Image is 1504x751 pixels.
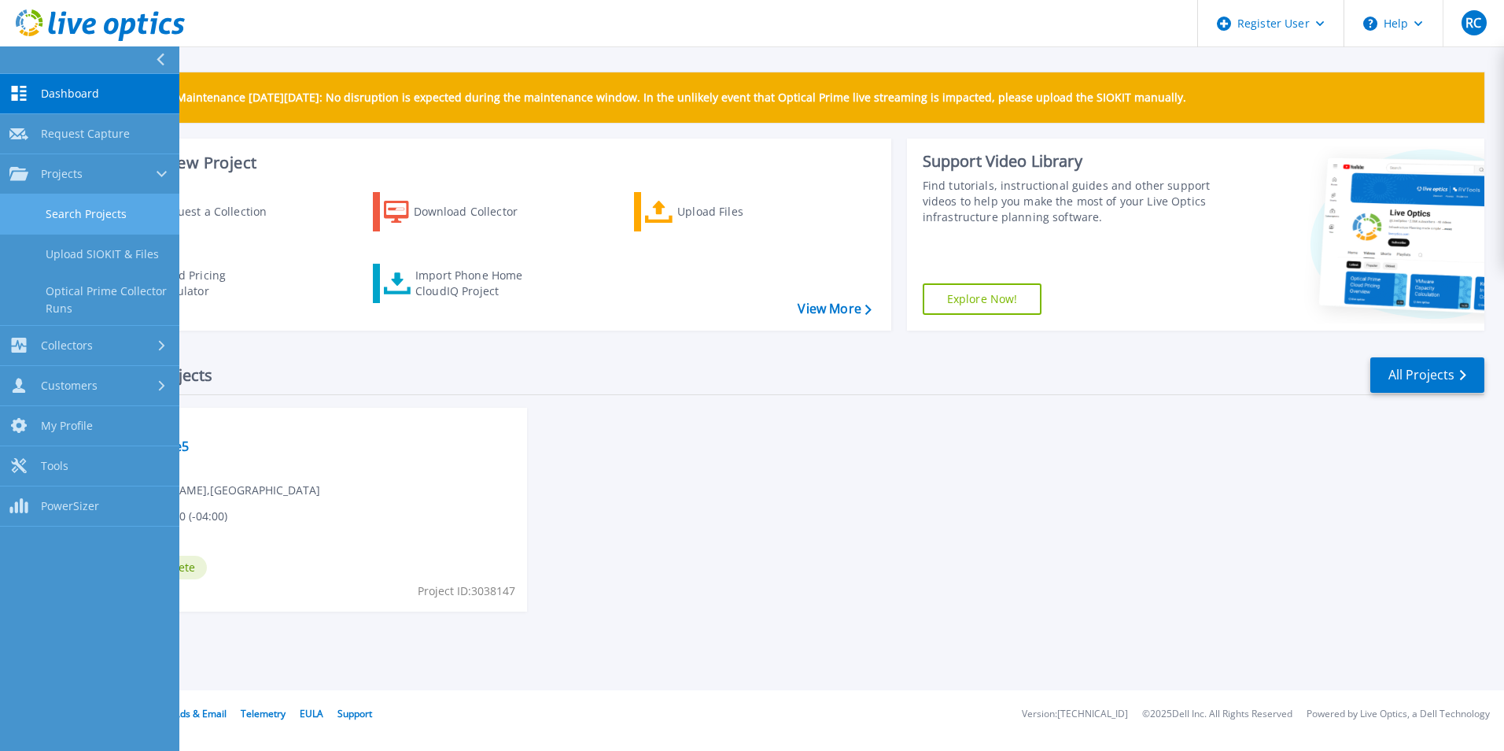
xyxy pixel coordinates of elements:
a: Support [337,707,372,720]
div: Support Video Library [923,151,1217,172]
li: © 2025 Dell Inc. All Rights Reserved [1142,709,1292,720]
a: EULA [300,707,323,720]
span: Dashboard [41,87,99,101]
li: Powered by Live Optics, a Dell Technology [1307,709,1490,720]
a: Explore Now! [923,283,1042,315]
span: [PERSON_NAME] , [GEOGRAPHIC_DATA] [119,482,320,499]
a: Cloud Pricing Calculator [112,264,287,303]
span: Projects [41,167,83,181]
div: Cloud Pricing Calculator [154,268,280,299]
span: PowerSizer [41,499,99,513]
h3: Start a New Project [112,154,871,172]
a: Ads & Email [174,707,227,720]
a: All Projects [1370,357,1484,393]
span: Request Capture [41,127,130,141]
div: Upload Files [677,196,803,228]
p: Scheduled Maintenance [DATE][DATE]: No disruption is expected during the maintenance window. In t... [117,91,1186,104]
a: Telemetry [241,707,286,720]
div: Request a Collection [157,196,282,228]
span: RC [1465,17,1481,29]
li: Version: [TECHNICAL_ID] [1022,709,1128,720]
span: My Profile [41,419,93,433]
div: Download Collector [414,196,540,228]
div: Find tutorials, instructional guides and other support videos to help you make the most of your L... [923,178,1217,225]
span: Collectors [41,339,93,353]
span: Customers [41,379,98,393]
span: Tools [41,459,68,473]
div: Import Phone Home CloudIQ Project [415,268,538,299]
a: View More [798,302,871,316]
a: Request a Collection [112,192,287,231]
a: Upload Files [634,192,809,231]
a: Download Collector [373,192,548,231]
span: Optical Prime [119,417,518,435]
span: Project ID: 3038147 [418,583,515,600]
